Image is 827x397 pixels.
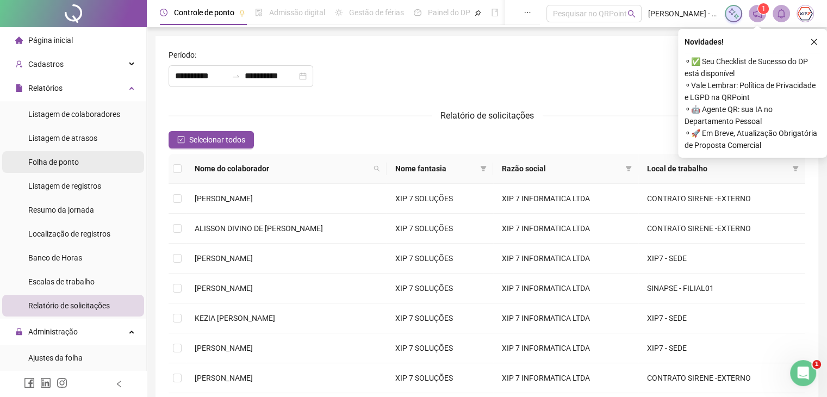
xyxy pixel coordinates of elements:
span: Gestão de férias [349,8,404,17]
td: XIP 7 INFORMATICA LTDA [493,363,638,393]
span: Admissão digital [269,8,325,17]
label: : [169,49,203,61]
td: XIP 7 SOLUÇÕES [387,303,493,333]
span: Selecionar todos [189,134,245,146]
iframe: Intercom live chat [790,360,816,386]
span: Ajustes da folha [28,353,83,362]
span: lock [15,328,23,336]
span: swap-right [232,72,240,80]
td: XIP 7 SOLUÇÕES [387,244,493,274]
span: Razão social [502,163,621,175]
span: [PERSON_NAME] - XIP 7 SOLUÇÕES [648,8,718,20]
span: Listagem de atrasos [28,134,97,142]
td: XIP7 - SEDE [638,303,805,333]
span: home [15,36,23,44]
span: Relatório de solicitações [440,110,534,121]
span: bell [776,9,786,18]
span: filter [480,165,487,172]
span: Nome do colaborador [195,163,369,175]
td: XIP7 - SEDE [638,333,805,363]
span: search [371,160,382,177]
span: clock-circle [160,9,167,16]
span: Localização de registros [28,229,110,238]
span: instagram [57,377,67,388]
td: XIP 7 SOLUÇÕES [387,363,493,393]
td: CONTRATO SIRENE -EXTERNO [638,184,805,214]
span: Nome fantasia [395,163,476,175]
span: filter [792,165,799,172]
span: Banco de Horas [28,253,82,262]
span: ⚬ ✅ Seu Checklist de Sucesso do DP está disponível [685,55,820,79]
span: KEZIA [PERSON_NAME] [195,314,275,322]
span: Listagem de colaboradores [28,110,120,119]
span: [PERSON_NAME] [195,374,253,382]
span: book [491,9,499,16]
span: Período [169,49,195,61]
td: CONTRATO SIRENE -EXTERNO [638,214,805,244]
span: ALISSON DIVINO DE [PERSON_NAME] [195,224,323,233]
span: Local de trabalho [647,163,788,175]
span: dashboard [414,9,421,16]
td: XIP 7 INFORMATICA LTDA [493,214,638,244]
span: linkedin [40,377,51,388]
sup: 1 [758,3,769,14]
td: XIP 7 SOLUÇÕES [387,214,493,244]
span: file [15,84,23,92]
td: XIP 7 INFORMATICA LTDA [493,303,638,333]
span: filter [623,160,634,177]
span: user-add [15,60,23,68]
span: ⚬ 🚀 Em Breve, Atualização Obrigatória de Proposta Comercial [685,127,820,151]
span: close [810,38,818,46]
span: check-square [177,136,185,144]
span: Relatório de solicitações [28,301,110,310]
td: CONTRATO SIRENE -EXTERNO [638,363,805,393]
span: ⚬ 🤖 Agente QR: sua IA no Departamento Pessoal [685,103,820,127]
span: [PERSON_NAME] [195,344,253,352]
span: Cadastros [28,60,64,69]
td: XIP 7 INFORMATICA LTDA [493,274,638,303]
span: [PERSON_NAME] [195,254,253,263]
span: facebook [24,377,35,388]
span: ellipsis [524,9,531,16]
span: pushpin [239,10,245,16]
span: Listagem de registros [28,182,101,190]
span: [PERSON_NAME] [195,284,253,293]
span: [PERSON_NAME] [195,194,253,203]
span: to [232,72,240,80]
td: XIP 7 INFORMATICA LTDA [493,244,638,274]
span: ⚬ Vale Lembrar: Política de Privacidade e LGPD na QRPoint [685,79,820,103]
span: Novidades ! [685,36,724,48]
td: XIP 7 SOLUÇÕES [387,274,493,303]
td: XIP 7 INFORMATICA LTDA [493,333,638,363]
span: notification [753,9,762,18]
span: pushpin [475,10,481,16]
td: XIP 7 INFORMATICA LTDA [493,184,638,214]
span: Controle de ponto [174,8,234,17]
span: Folha de ponto [28,158,79,166]
td: XIP7 - SEDE [638,244,805,274]
td: SINAPSE - FILIAL01 [638,274,805,303]
button: Selecionar todos [169,131,254,148]
span: Página inicial [28,36,73,45]
span: Resumo da jornada [28,206,94,214]
td: XIP 7 SOLUÇÕES [387,184,493,214]
span: filter [790,160,801,177]
img: 24151 [797,5,813,22]
span: filter [478,160,489,177]
span: Administração [28,327,78,336]
span: filter [625,165,632,172]
span: 1 [812,360,821,369]
td: XIP 7 SOLUÇÕES [387,333,493,363]
span: left [115,380,123,388]
span: search [627,10,636,18]
span: file-done [255,9,263,16]
span: Escalas de trabalho [28,277,95,286]
span: sun [335,9,343,16]
span: 1 [762,5,766,13]
span: search [374,165,380,172]
img: sparkle-icon.fc2bf0ac1784a2077858766a79e2daf3.svg [727,8,739,20]
span: Painel do DP [428,8,470,17]
span: Relatórios [28,84,63,92]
